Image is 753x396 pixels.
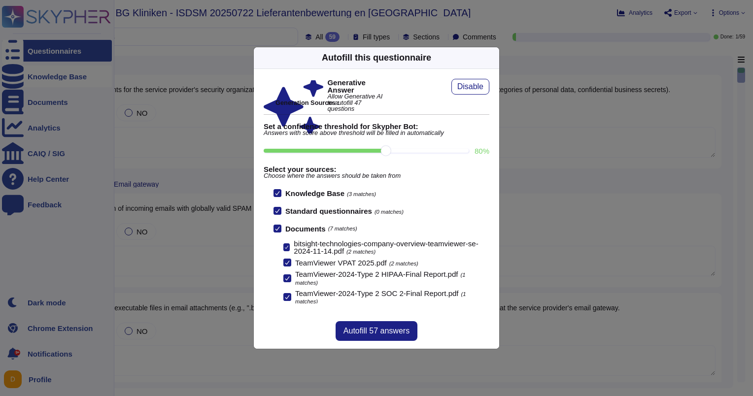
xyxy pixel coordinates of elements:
[295,289,459,297] span: TeamViewer-2024-Type 2 SOC 2-Final Report.pdf
[264,130,489,136] span: Answers with score above threshold will be filled in automatically
[285,225,326,232] b: Documents
[294,239,478,255] span: bitsight-technologies-company-overview-teamviewer-se-2024-11-14.pdf
[327,79,387,94] b: Generative Answer
[389,261,418,266] span: (2 matches)
[295,270,458,278] span: TeamViewer-2024-Type 2 HIPAA-Final Report.pdf
[275,99,339,106] b: Generation Sources :
[346,249,376,255] span: (2 matches)
[264,123,489,130] b: Set a confidence threshold for Skypher Bot:
[285,207,372,215] b: Standard questionnaires
[327,94,387,112] span: Allow Generative AI to autofill 47 questions
[457,83,483,91] span: Disable
[264,173,489,179] span: Choose where the answers should be taken from
[343,327,410,335] span: Autofill 57 answers
[375,209,404,215] span: (0 matches)
[285,189,344,198] b: Knowledge Base
[295,272,465,285] span: (1 matches)
[451,79,489,95] button: Disable
[336,321,417,341] button: Autofill 57 answers
[322,51,431,65] div: Autofill this questionnaire
[295,259,387,267] span: TeamViewer VPAT 2025.pdf
[328,226,357,231] span: (7 matches)
[264,165,489,173] b: Select your sources:
[347,191,376,197] span: (3 matches)
[475,147,489,155] label: 80 %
